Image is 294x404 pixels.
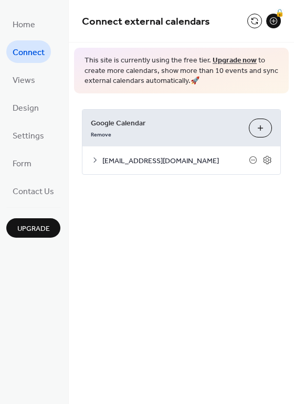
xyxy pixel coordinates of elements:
a: Home [6,13,41,35]
a: Form [6,152,38,174]
span: Upgrade [17,224,50,235]
a: Connect [6,40,51,63]
span: Settings [13,128,44,144]
a: Contact Us [6,179,60,202]
span: Design [13,100,39,116]
a: Views [6,68,41,91]
span: Connect external calendars [82,12,210,32]
span: [EMAIL_ADDRESS][DOMAIN_NAME] [102,155,249,166]
span: Google Calendar [91,118,240,129]
span: Views [13,72,35,89]
span: This site is currently using the free tier. to create more calendars, show more than 10 events an... [85,56,278,87]
a: Design [6,96,45,119]
span: Contact Us [13,184,54,200]
span: Connect [13,45,45,61]
a: Settings [6,124,50,146]
a: Upgrade now [213,54,257,68]
span: Remove [91,131,111,138]
span: Home [13,17,35,33]
button: Upgrade [6,218,60,238]
span: Form [13,156,31,172]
